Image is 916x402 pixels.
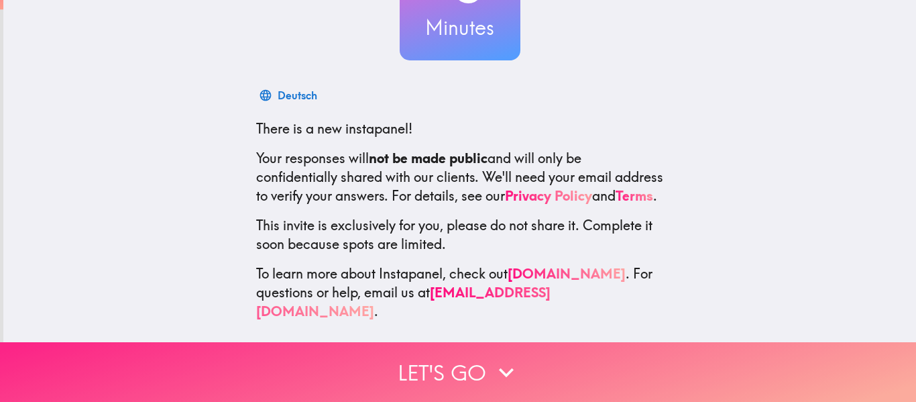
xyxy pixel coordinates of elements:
a: [EMAIL_ADDRESS][DOMAIN_NAME] [256,284,551,319]
span: There is a new instapanel! [256,120,412,137]
a: Privacy Policy [505,187,592,204]
p: This invite is exclusively for you, please do not share it. Complete it soon because spots are li... [256,216,664,254]
p: To learn more about Instapanel, check out . For questions or help, email us at . [256,264,664,321]
div: Deutsch [278,86,317,105]
b: not be made public [369,150,488,166]
a: [DOMAIN_NAME] [508,265,626,282]
h3: Minutes [400,13,520,42]
button: Deutsch [256,82,323,109]
p: Your responses will and will only be confidentially shared with our clients. We'll need your emai... [256,149,664,205]
a: Terms [616,187,653,204]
